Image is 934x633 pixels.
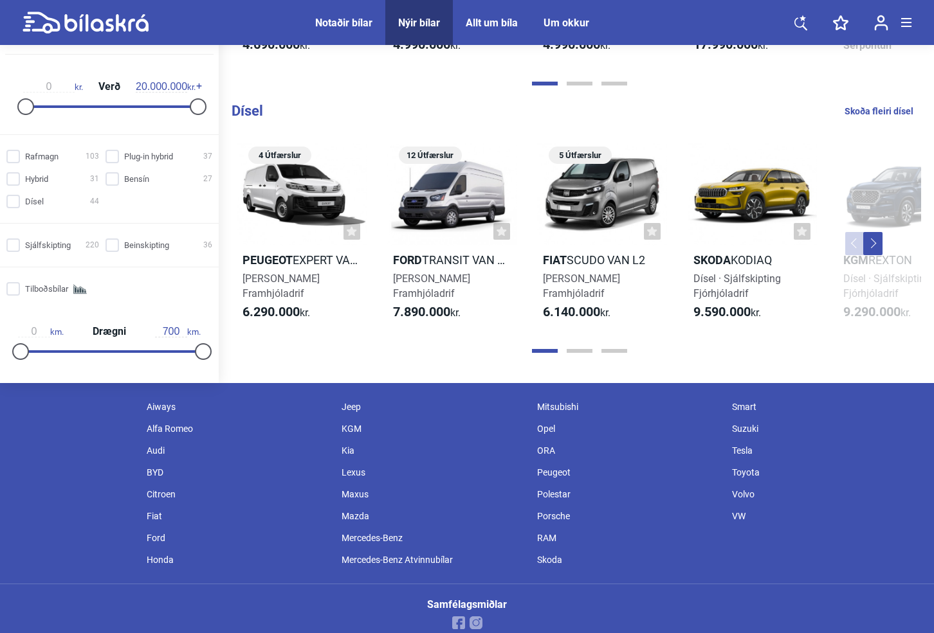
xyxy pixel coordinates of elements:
span: Tilboðsbílar [25,282,68,296]
b: 9.590.000 [693,304,751,319]
b: Peugeot [243,253,293,267]
span: kr. [243,37,310,53]
button: Page 2 [567,349,592,353]
div: Mercedes-Benz [335,527,531,549]
b: Ford [393,253,422,267]
a: Skoða fleiri dísel [845,103,913,120]
div: Smart [726,396,921,418]
span: kr. [843,305,911,320]
div: Notaðir bílar [315,17,372,29]
a: 12 ÚtfærslurFordTransit Van 350 L2H2[PERSON_NAME]Framhjóladrif7.890.000kr. [387,142,517,331]
div: Alfa Romeo [140,418,336,440]
div: Lexus [335,461,531,483]
span: Drægni [89,326,129,337]
span: km. [18,326,64,337]
b: 7.890.000 [393,304,450,319]
div: KGM [335,418,531,440]
h2: Expert Van L2 [237,253,367,267]
span: 4 Útfærslur [255,147,305,164]
span: [PERSON_NAME] Framhjóladrif [243,272,320,299]
div: Maxus [335,483,531,505]
span: 103 [86,150,99,163]
div: Honda [140,549,336,571]
span: Beinskipting [124,238,169,252]
div: Aiways [140,396,336,418]
b: 9.290.000 [843,304,901,319]
span: Plug-in hybrid [124,150,173,163]
div: VW [726,505,921,527]
a: Um okkur [544,17,589,29]
a: 4 ÚtfærslurPeugeotExpert Van L2[PERSON_NAME]Framhjóladrif6.290.000kr. [237,142,367,331]
span: 12 Útfærslur [405,147,455,164]
span: 27 [203,172,212,186]
span: [PERSON_NAME] Framhjóladrif [543,272,620,299]
button: Page 1 [532,349,558,353]
a: Allt um bíla [466,17,518,29]
span: 44 [90,195,99,208]
span: Bensín [124,172,149,186]
b: 6.290.000 [243,304,300,319]
div: Nýir bílar [398,17,440,29]
button: Page 1 [532,82,558,85]
span: Sjálfskipting [25,238,71,252]
span: kr. [393,305,461,320]
div: BYD [140,461,336,483]
div: Skoda [531,549,726,571]
span: kr. [393,37,461,53]
div: Toyota [726,461,921,483]
span: kr. [693,37,768,53]
span: 220 [86,238,99,252]
div: Mazda [335,505,531,527]
span: Rafmagn [25,150,59,163]
span: km. [155,326,201,337]
span: Dísel · Sjálfskipting Fjórhjóladrif [693,272,781,299]
span: 31 [90,172,99,186]
h2: Kodiaq [688,253,818,267]
div: Fiat [140,505,336,527]
span: kr. [543,37,610,53]
span: 5 Útfærslur [555,147,605,164]
div: Suzuki [726,418,921,440]
div: Volvo [726,483,921,505]
a: SkodaKodiaqDísel · SjálfskiptingFjórhjóladrif9.590.000kr. [688,142,818,331]
button: Previous [845,232,865,255]
h2: Transit Van 350 L2H2 [387,253,517,267]
span: kr. [243,305,310,320]
b: 6.140.000 [543,304,600,319]
button: Page 2 [567,82,592,85]
div: Peugeot [531,461,726,483]
span: kr. [693,305,761,320]
b: Fiat [543,253,567,267]
button: Page 3 [601,82,627,85]
a: 5 ÚtfærslurFiatScudo Van L2[PERSON_NAME]Framhjóladrif6.140.000kr. [537,142,667,331]
div: ORA [531,440,726,461]
span: kr. [23,81,83,93]
div: RAM [531,527,726,549]
span: Verð [95,82,124,92]
h2: Scudo Van L2 [537,253,667,267]
div: Samfélagsmiðlar [427,600,507,610]
div: Mitsubishi [531,396,726,418]
span: 36 [203,238,212,252]
img: user-login.svg [874,15,888,31]
div: Jeep [335,396,531,418]
div: Tesla [726,440,921,461]
b: Skoda [693,253,731,267]
b: KGM [843,253,868,267]
span: Dísel [25,195,44,208]
span: kr. [543,305,610,320]
span: kr. [136,81,196,93]
div: Kia [335,440,531,461]
b: Dísel [232,103,263,119]
span: Dísel · Sjálfskipting Fjórhjóladrif [843,272,931,299]
div: Ford [140,527,336,549]
div: Citroen [140,483,336,505]
div: Opel [531,418,726,440]
span: 37 [203,150,212,163]
div: Porsche [531,505,726,527]
div: Mercedes-Benz Atvinnubílar [335,549,531,571]
button: Page 3 [601,349,627,353]
span: [PERSON_NAME] Framhjóladrif [393,272,470,299]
